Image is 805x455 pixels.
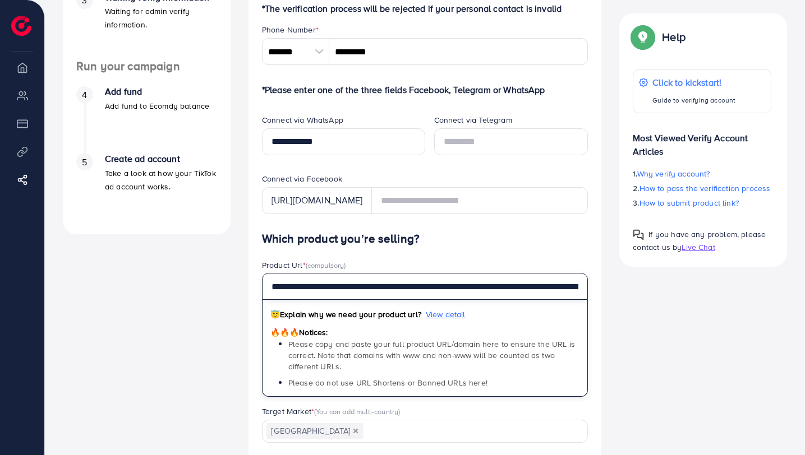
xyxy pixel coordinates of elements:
[652,94,735,107] p: Guide to verifying account
[652,76,735,89] p: Click to kickstart!
[262,187,372,214] div: [URL][DOMAIN_NAME]
[633,196,771,210] p: 3.
[105,166,217,193] p: Take a look at how your TikTok ad account works.
[757,405,797,447] iframe: Chat
[633,182,771,195] p: 2.
[288,377,487,388] span: Please do not use URL Shortens or Banned URLs here!
[353,428,358,434] button: Deselect Algeria
[266,423,364,439] span: [GEOGRAPHIC_DATA]
[426,309,466,320] span: View detail
[262,406,401,417] label: Target Market
[306,260,346,270] span: (compulsory)
[105,154,217,164] h4: Create ad account
[365,422,574,440] input: Search for option
[105,86,209,97] h4: Add fund
[270,309,421,320] span: Explain why we need your product url?
[262,173,342,184] label: Connect via Facebook
[270,327,328,338] span: Notices:
[633,167,771,180] p: 1.
[640,183,771,194] span: How to pass the verification process
[11,16,31,36] img: logo
[434,114,512,126] label: Connect via Telegram
[682,242,715,253] span: Live Chat
[633,229,644,240] img: Popup guide
[262,2,588,15] p: *The verification process will be rejected if your personal contact is invalid
[63,59,231,73] h4: Run your campaign
[270,327,299,338] span: 🔥🔥🔥
[262,24,319,35] label: Phone Number
[640,197,739,208] span: How to submit product link?
[262,83,588,96] p: *Please enter one of the three fields Facebook, Telegram or WhatsApp
[262,232,588,246] h4: Which product you’re selling?
[105,4,217,31] p: Waiting for admin verify information.
[105,99,209,113] p: Add fund to Ecomdy balance
[288,338,575,373] span: Please copy and paste your full product URL/domain here to ensure the URL is correct. Note that d...
[82,156,87,169] span: 5
[63,86,231,154] li: Add fund
[262,420,588,443] div: Search for option
[262,114,343,126] label: Connect via WhatsApp
[633,122,771,158] p: Most Viewed Verify Account Articles
[63,154,231,221] li: Create ad account
[82,89,87,101] span: 4
[637,168,710,179] span: Why verify account?
[262,259,346,271] label: Product Url
[633,27,653,47] img: Popup guide
[662,30,686,44] p: Help
[314,406,400,416] span: (You can add multi-country)
[270,309,280,320] span: 😇
[633,229,766,253] span: If you have any problem, please contact us by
